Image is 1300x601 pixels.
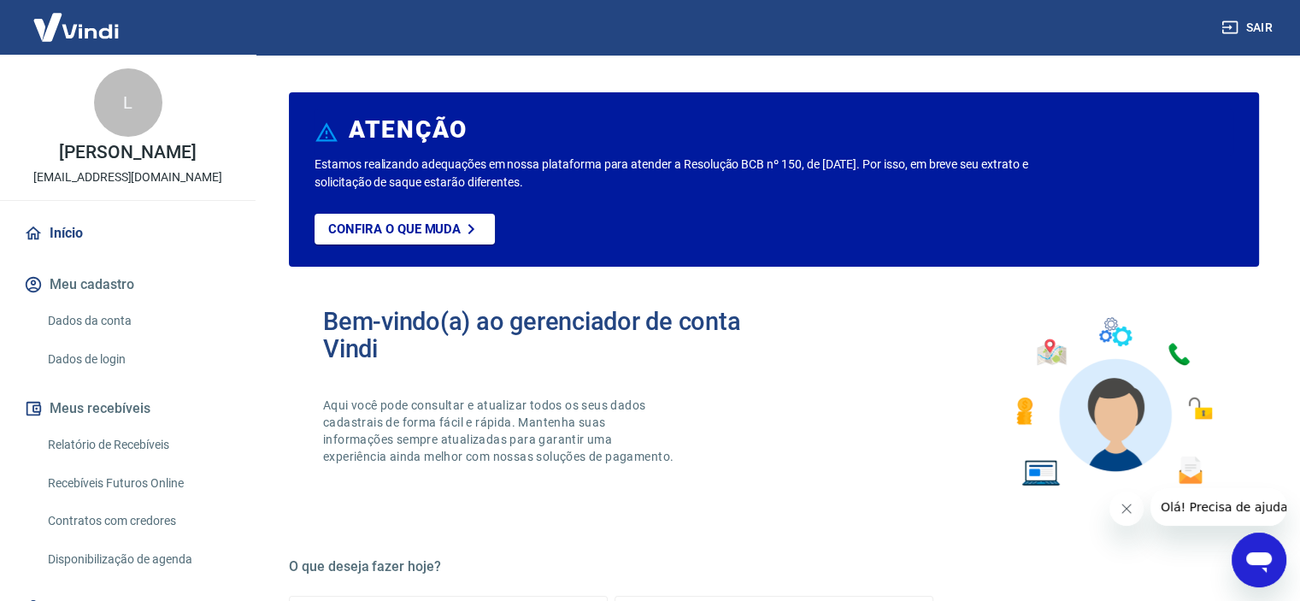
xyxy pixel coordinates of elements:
[21,215,235,252] a: Início
[315,156,1050,191] p: Estamos realizando adequações em nossa plataforma para atender a Resolução BCB nº 150, de [DATE]....
[1218,12,1279,44] button: Sair
[289,558,1259,575] h5: O que deseja fazer hoje?
[41,542,235,577] a: Disponibilização de agenda
[94,68,162,137] div: L
[33,168,222,186] p: [EMAIL_ADDRESS][DOMAIN_NAME]
[1232,533,1286,587] iframe: Botão para abrir a janela de mensagens
[41,504,235,539] a: Contratos com credores
[328,221,461,237] p: Confira o que muda
[1109,492,1144,526] iframe: Fechar mensagem
[41,466,235,501] a: Recebíveis Futuros Online
[21,266,235,303] button: Meu cadastro
[59,144,196,162] p: [PERSON_NAME]
[1001,308,1225,497] img: Imagem de um avatar masculino com diversos icones exemplificando as funcionalidades do gerenciado...
[323,308,774,362] h2: Bem-vindo(a) ao gerenciador de conta Vindi
[41,303,235,339] a: Dados da conta
[21,390,235,427] button: Meus recebíveis
[10,12,144,26] span: Olá! Precisa de ajuda?
[349,121,468,138] h6: ATENÇÃO
[41,342,235,377] a: Dados de login
[323,397,677,465] p: Aqui você pode consultar e atualizar todos os seus dados cadastrais de forma fácil e rápida. Mant...
[41,427,235,463] a: Relatório de Recebíveis
[1150,488,1286,526] iframe: Mensagem da empresa
[21,1,132,53] img: Vindi
[315,214,495,245] a: Confira o que muda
